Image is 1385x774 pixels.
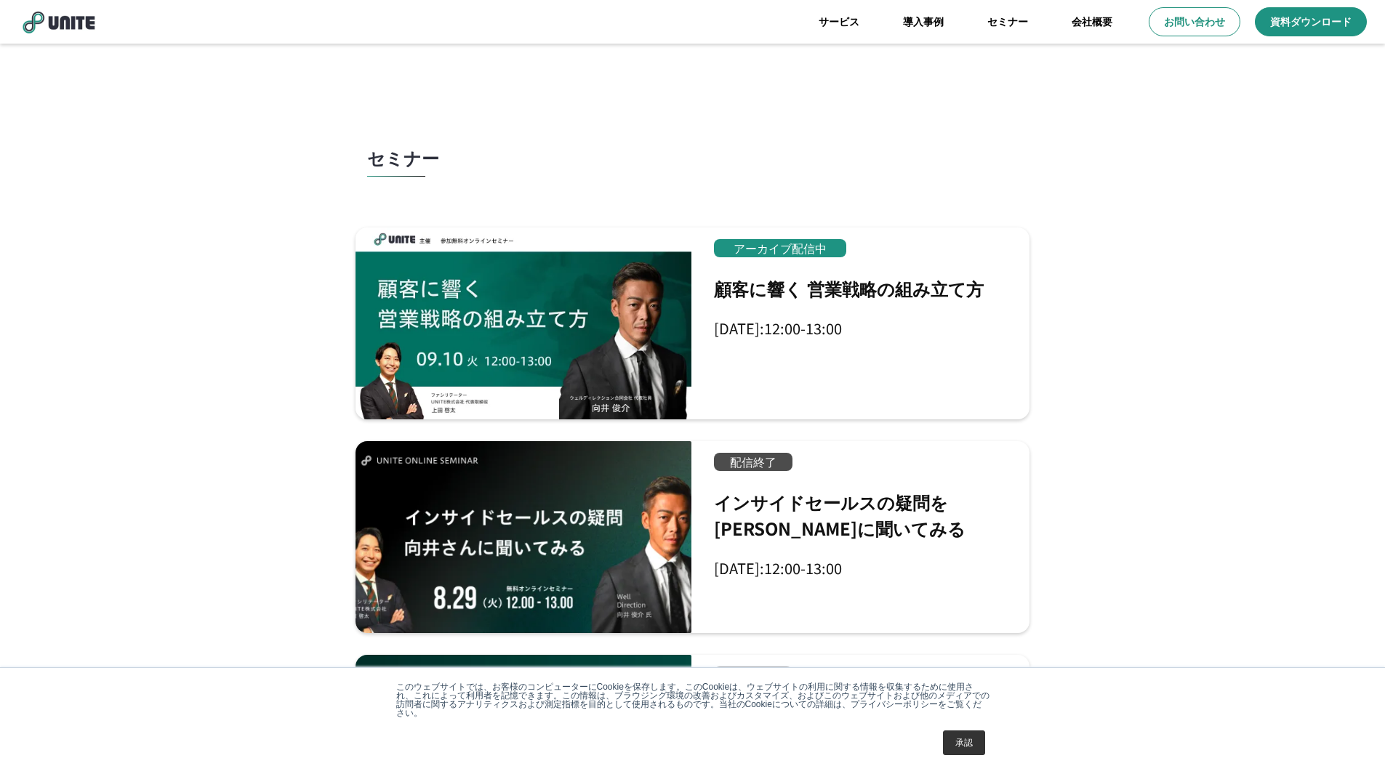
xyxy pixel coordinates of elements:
p: このウェブサイトでは、お客様のコンピューターにCookieを保存します。このCookieは、ウェブサイトの利用に関する情報を収集するために使用され、これによって利用者を記憶できます。この情報は、... [396,682,989,717]
p: アーカイブ配信中 [714,239,846,257]
p: セミナー [367,148,439,169]
p: 資料ダウンロード [1270,15,1352,29]
p: 配信終了 [714,453,792,471]
a: お問い合わせ [1149,7,1240,36]
p: [DATE]:12:00-13:00 [714,560,842,577]
iframe: Chat Widget [1123,588,1385,774]
p: 配信終了 [714,666,792,685]
p: [DATE]:12:00-13:00 [714,320,842,337]
p: 顧客に響く 営業戦略の組み立て方 [714,275,984,302]
p: インサイドセールスの疑問を[PERSON_NAME]に聞いてみる [714,489,1018,541]
p: お問い合わせ [1164,15,1225,29]
a: アーカイブ配信中顧客に響く 営業戦略の組み立て方[DATE]:12:00-13:00 [356,227,1029,419]
a: 資料ダウンロード [1255,7,1367,36]
button: セミナー [353,118,1033,227]
a: 承認 [943,730,985,755]
div: チャットウィジェット [1123,588,1385,774]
